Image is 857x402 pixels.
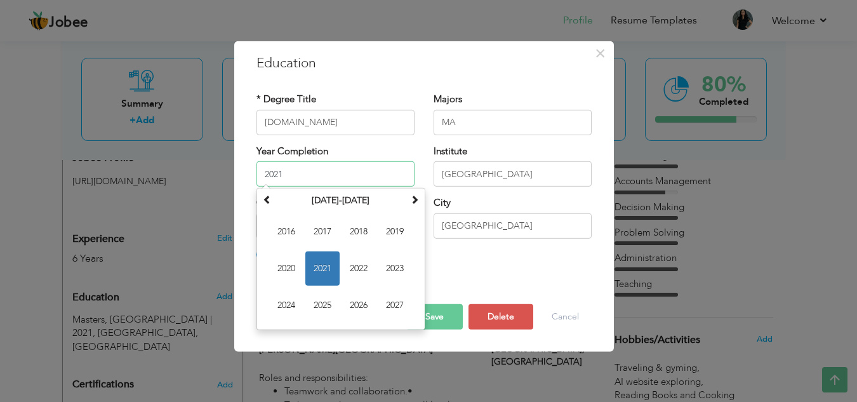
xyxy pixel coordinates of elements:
span: 2016 [269,215,303,249]
span: Next Decade [410,195,419,204]
span: 2017 [305,215,340,249]
button: Cancel [539,304,592,330]
div: Add your educational degree. [72,285,233,354]
span: 2023 [378,251,412,286]
label: * Degree Title [256,93,316,106]
button: Delete [468,304,533,330]
label: City [434,196,451,210]
span: × [595,41,606,64]
span: 2027 [378,288,412,323]
span: 2018 [342,215,376,249]
span: 2024 [269,288,303,323]
button: Close [590,43,611,63]
span: 2025 [305,288,340,323]
label: Majors [434,93,462,106]
h3: Education [256,53,592,72]
span: 2019 [378,215,412,249]
span: 2020 [269,251,303,286]
span: 2021 [305,251,340,286]
span: 2026 [342,288,376,323]
span: Previous Decade [263,195,272,204]
span: 2022 [342,251,376,286]
button: Save [406,304,463,330]
label: Year Completion [256,144,328,157]
th: Select Decade [275,191,407,210]
label: Institute [434,144,467,157]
